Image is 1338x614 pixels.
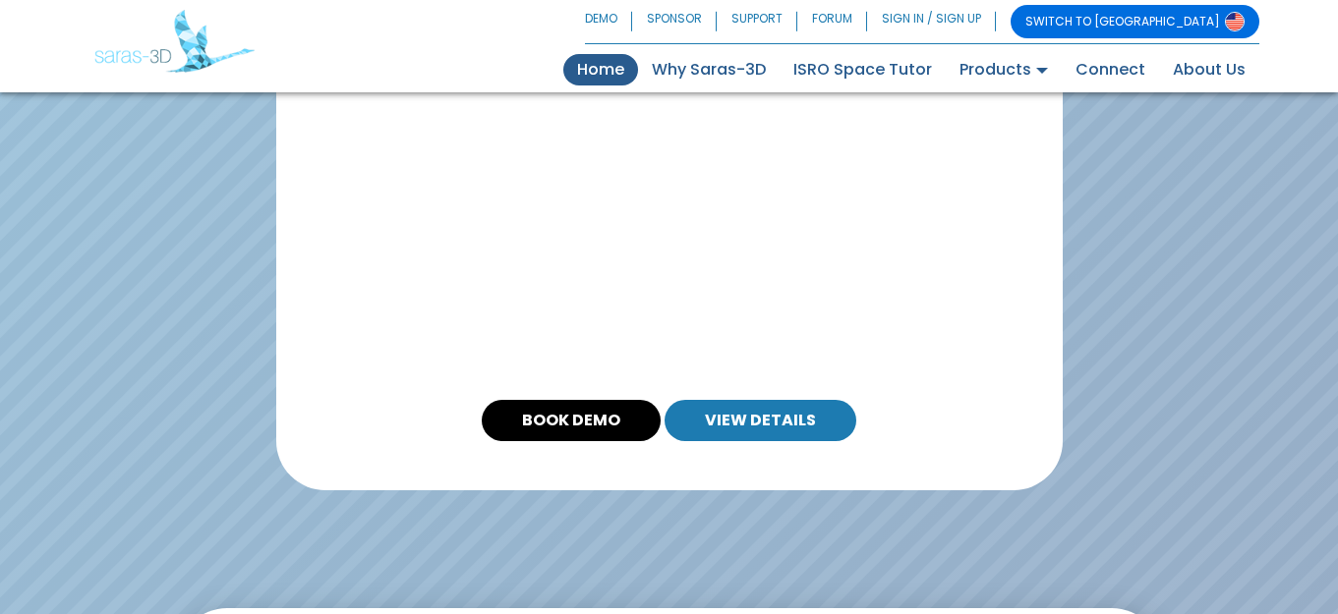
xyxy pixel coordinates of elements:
img: Switch to USA [1225,12,1245,31]
a: Products [946,54,1062,85]
a: BOOK DEMO [482,400,661,441]
a: Why Saras-3D [638,54,780,85]
a: SPONSOR [632,5,717,38]
a: DEMO [585,5,632,38]
a: VIEW DETAILS [665,400,856,441]
a: FORUM [797,5,867,38]
a: SUPPORT [717,5,797,38]
a: ISRO Space Tutor [780,54,946,85]
a: About Us [1159,54,1259,85]
a: SWITCH TO [GEOGRAPHIC_DATA] [1011,5,1259,38]
img: Saras 3D [94,10,255,73]
a: Connect [1062,54,1159,85]
a: SIGN IN / SIGN UP [867,5,996,38]
a: Home [563,54,638,85]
